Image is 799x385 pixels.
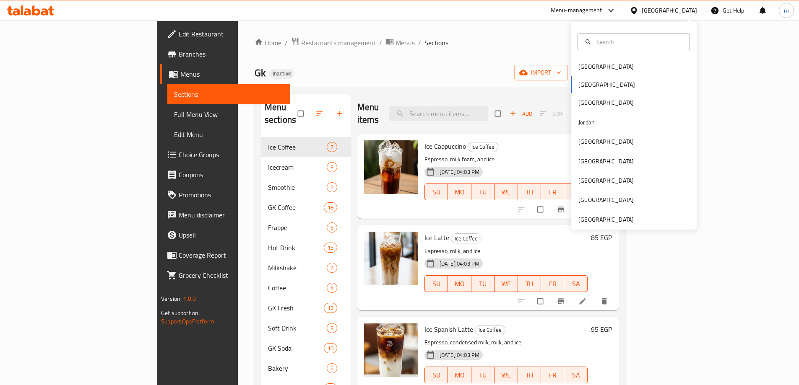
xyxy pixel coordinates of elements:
[327,222,337,233] div: items
[327,162,337,172] div: items
[268,323,327,333] div: Soft Drink
[268,343,324,353] div: GK Soda
[160,44,290,64] a: Branches
[327,284,337,292] span: 4
[508,107,534,120] button: Add
[451,278,468,290] span: MO
[357,101,379,126] h2: Menu items
[324,243,337,253] div: items
[448,275,471,292] button: MO
[424,140,466,152] span: Ice Cappuccino
[261,217,351,238] div: Frappe6
[436,168,483,176] span: [DATE] 04:03 PM
[261,298,351,318] div: GK Fresh12
[160,24,290,44] a: Edit Restaurant
[174,129,284,140] span: Edit Menu
[595,292,615,310] button: delete
[301,38,376,48] span: Restaurants management
[564,183,587,200] button: SA
[268,222,327,233] div: Frappe
[591,232,612,243] h6: 85 EGP
[268,202,324,212] span: GK Coffee
[160,145,290,165] a: Choice Groups
[578,62,634,71] div: [GEOGRAPHIC_DATA]
[544,278,561,290] span: FR
[494,183,518,200] button: WE
[268,243,324,253] span: Hot Drink
[324,344,337,352] span: 10
[385,37,415,48] a: Menus
[161,293,182,304] span: Version:
[324,204,337,212] span: 18
[475,186,491,198] span: TU
[471,367,494,383] button: TU
[551,5,602,16] div: Menu-management
[468,142,498,152] span: Ice Coffee
[578,98,634,107] div: [GEOGRAPHIC_DATA]
[475,325,505,335] span: Ice Coffee
[379,38,382,48] li: /
[291,37,376,48] a: Restaurants management
[268,283,327,293] div: Coffee
[514,65,568,80] button: import
[494,275,518,292] button: WE
[331,104,351,123] button: Add section
[490,106,508,121] span: Select section
[327,182,337,192] div: items
[179,270,284,280] span: Grocery Checklist
[160,205,290,225] a: Menu disclaimer
[261,137,351,157] div: Ice Coffee7
[518,183,541,200] button: TH
[327,143,337,151] span: 7
[521,369,538,381] span: TH
[327,364,337,372] span: 6
[418,38,421,48] li: /
[327,263,337,273] div: items
[498,369,514,381] span: WE
[261,358,351,378] div: Bakery6
[567,186,584,198] span: SA
[532,202,550,217] span: Select to update
[424,275,448,292] button: SU
[475,369,491,381] span: TU
[364,232,418,285] img: Ice Latte
[424,183,448,200] button: SU
[593,37,684,47] input: Search
[268,363,327,373] span: Bakery
[424,38,448,48] span: Sections
[327,163,337,171] span: 3
[364,323,418,377] img: Ice Spanish Latte
[436,351,483,359] span: [DATE] 04:03 PM
[161,307,200,318] span: Get support on:
[327,183,337,191] span: 7
[428,278,445,290] span: SU
[261,278,351,298] div: Coffee4
[389,106,488,121] input: search
[167,124,290,145] a: Edit Menu
[268,162,327,172] span: Icecream
[784,6,789,15] span: m
[510,109,532,119] span: Add
[428,186,445,198] span: SU
[532,293,550,309] span: Select to update
[552,200,572,219] button: Branch-specific-item
[578,157,634,166] div: [GEOGRAPHIC_DATA]
[161,316,214,327] a: Support.OpsPlatform
[534,107,571,120] span: Select section first
[591,323,612,335] h6: 95 EGP
[179,150,284,160] span: Choice Groups
[268,142,327,152] div: Ice Coffee
[567,369,584,381] span: SA
[327,142,337,152] div: items
[327,323,337,333] div: items
[578,215,634,224] div: [GEOGRAPHIC_DATA]
[424,323,473,336] span: Ice Spanish Latte
[179,190,284,200] span: Promotions
[160,245,290,265] a: Coverage Report
[541,183,564,200] button: FR
[160,265,290,285] a: Grocery Checklist
[498,278,514,290] span: WE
